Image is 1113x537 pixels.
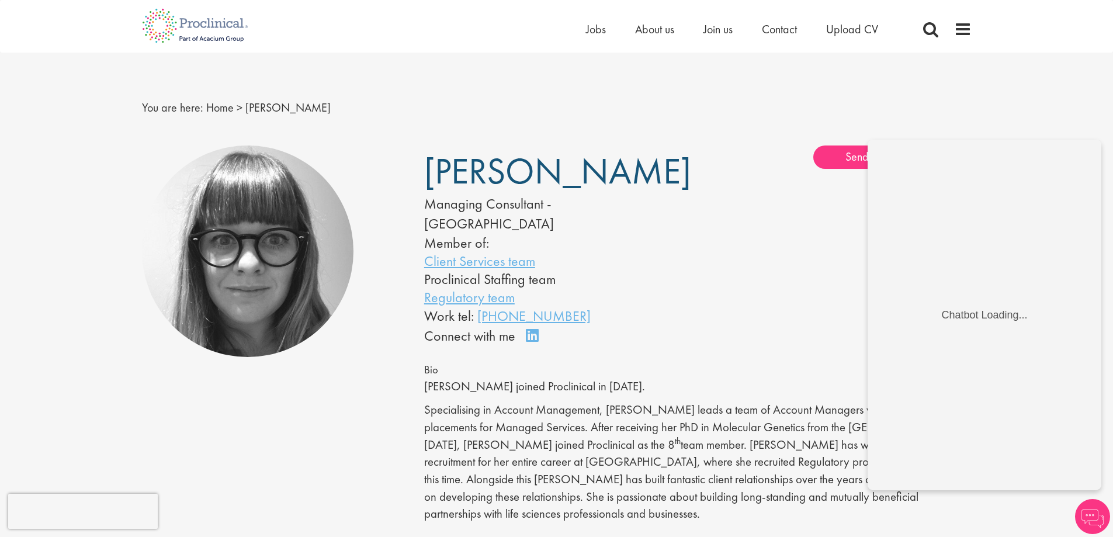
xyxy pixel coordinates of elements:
img: Chatbot [1075,499,1110,534]
p: Specialising in Account Management, [PERSON_NAME] leads a team of Account Managers who look after... [424,401,972,523]
label: Member of: [424,234,489,252]
a: Client Services team [424,252,535,270]
a: [PHONE_NUMBER] [477,307,591,325]
iframe: reCAPTCHA [8,494,158,529]
a: About us [635,22,674,37]
p: [PERSON_NAME] joined Proclinical in [DATE]. [424,378,972,396]
a: breadcrumb link [206,100,234,115]
div: Managing Consultant - [GEOGRAPHIC_DATA] [424,194,663,234]
span: [PERSON_NAME] [424,148,691,195]
img: Elise Stewart [142,145,354,358]
span: [PERSON_NAME] [245,100,331,115]
span: Bio [424,363,438,377]
a: Contact [762,22,797,37]
a: Regulatory team [424,288,515,306]
sup: th [675,435,681,447]
a: Send me a message [813,145,971,169]
li: Proclinical Staffing team [424,270,663,288]
span: > [237,100,242,115]
a: Join us [703,22,733,37]
a: Upload CV [826,22,878,37]
span: You are here: [142,100,203,115]
a: Jobs [586,22,606,37]
div: Chatbot Loading... [74,169,160,182]
span: Work tel: [424,307,474,325]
